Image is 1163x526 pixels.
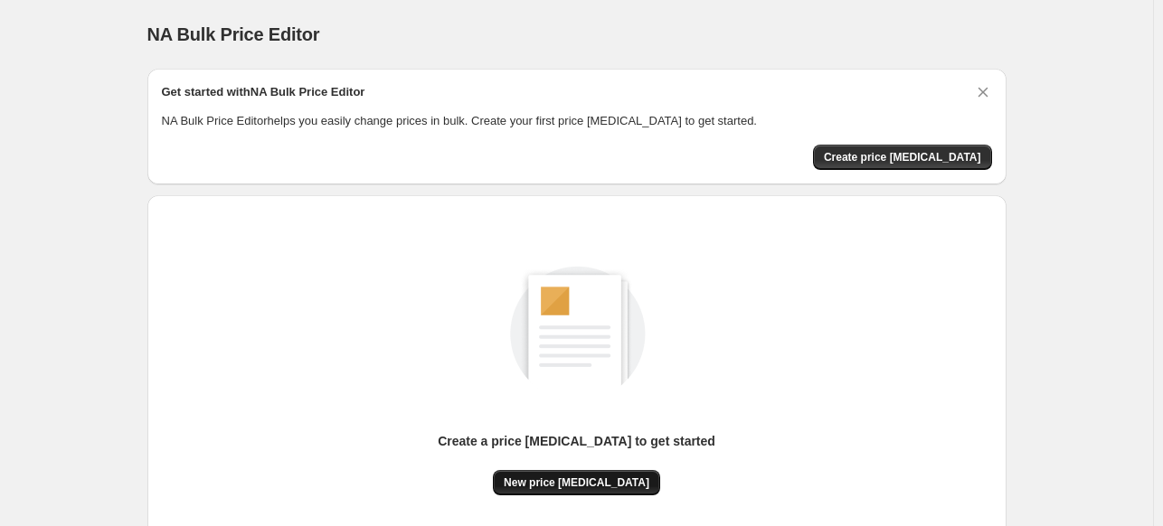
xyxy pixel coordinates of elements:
p: NA Bulk Price Editor helps you easily change prices in bulk. Create your first price [MEDICAL_DAT... [162,112,992,130]
button: Dismiss card [974,83,992,101]
h2: Get started with NA Bulk Price Editor [162,83,365,101]
button: Create price change job [813,145,992,170]
span: New price [MEDICAL_DATA] [504,475,649,490]
span: NA Bulk Price Editor [147,24,320,44]
span: Create price [MEDICAL_DATA] [824,150,981,164]
button: New price [MEDICAL_DATA] [493,470,660,495]
p: Create a price [MEDICAL_DATA] to get started [438,432,715,450]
